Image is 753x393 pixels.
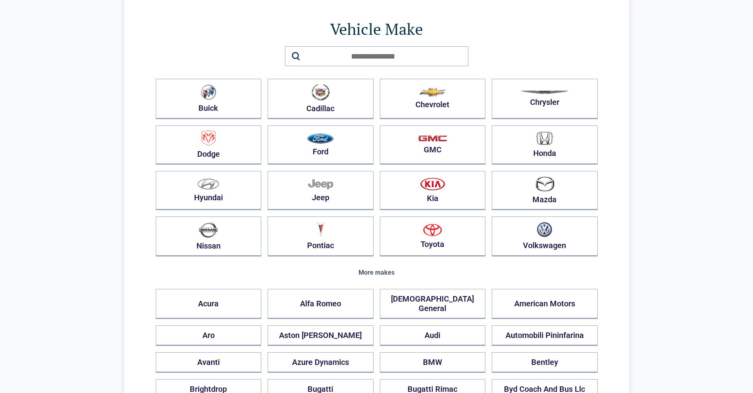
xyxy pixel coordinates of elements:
button: Acura [156,289,262,319]
button: Pontiac [268,216,374,256]
button: Aston [PERSON_NAME] [268,325,374,346]
button: Aro [156,325,262,346]
button: Alfa Romeo [268,289,374,319]
button: Chrysler [492,79,598,119]
button: Audi [380,325,486,346]
button: Azure Dynamics [268,352,374,373]
button: Dodge [156,125,262,165]
button: Kia [380,171,486,210]
button: Buick [156,79,262,119]
button: Honda [492,125,598,165]
button: Toyota [380,216,486,256]
button: Cadillac [268,79,374,119]
button: Bentley [492,352,598,373]
button: Automobili Pininfarina [492,325,598,346]
button: Mazda [492,171,598,210]
button: GMC [380,125,486,165]
button: Avanti [156,352,262,373]
button: BMW [380,352,486,373]
div: More makes [156,269,598,276]
button: Ford [268,125,374,165]
h1: Vehicle Make [156,18,598,40]
button: Chevrolet [380,79,486,119]
button: Nissan [156,216,262,256]
button: [DEMOGRAPHIC_DATA] General [380,289,486,319]
button: Jeep [268,171,374,210]
button: Volkswagen [492,216,598,256]
button: Hyundai [156,171,262,210]
button: American Motors [492,289,598,319]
